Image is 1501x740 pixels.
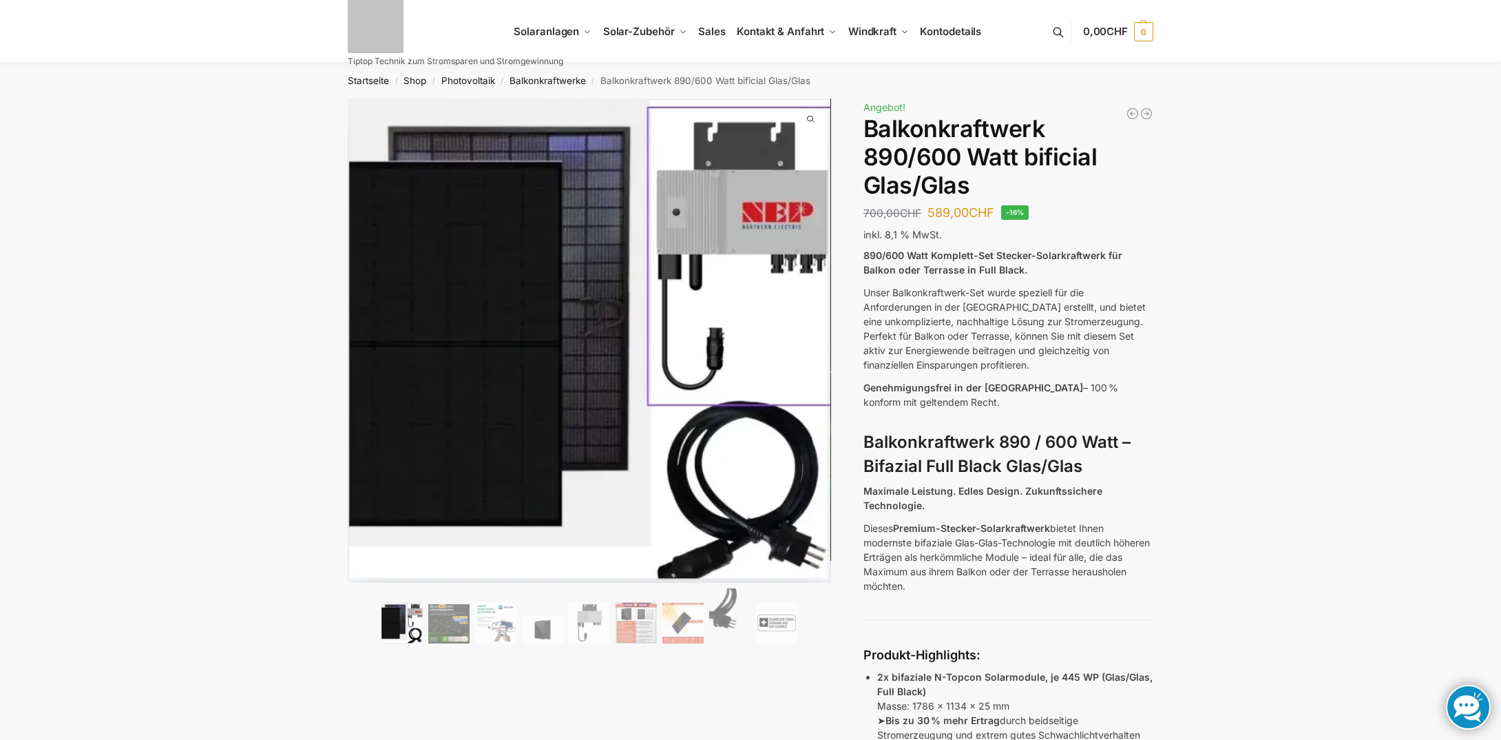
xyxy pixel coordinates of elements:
strong: Balkonkraftwerk 890 / 600 Watt – Bifazial Full Black Glas/Glas [863,432,1131,476]
strong: Premium-Stecker-Solarkraftwerk [893,522,1050,534]
a: 0,00CHF 0 [1083,11,1153,52]
strong: Produkt-Highlights: [863,648,980,662]
img: Bificial im Vergleich zu billig Modulen [616,602,657,644]
strong: Maximale Leistung. Edles Design. Zukunftssichere Technologie. [863,485,1102,511]
strong: Bis zu 30 % mehr Ertrag [885,715,1000,726]
span: Genehmigungsfrei in der [GEOGRAPHIC_DATA] [863,382,1083,393]
img: Balkonkraftwerk 890/600 Watt bificial Glas/Glas 3 [830,99,1314,560]
a: Kontakt & Anfahrt [731,1,843,63]
a: Windkraft [843,1,915,63]
span: CHF [969,205,994,220]
img: Bificial 30 % mehr Leistung [662,602,704,644]
img: Balkonkraftwerk 890/600 Watt bificial Glas/Glas 1 [348,99,831,583]
bdi: 700,00 [863,207,921,220]
h1: Balkonkraftwerk 890/600 Watt bificial Glas/Glas [863,115,1153,199]
span: / [495,76,510,87]
a: Sales [693,1,731,63]
strong: 890/600 Watt Komplett-Set Stecker-Solarkraftwerk für Balkon oder Terrasse in Full Black. [863,249,1122,276]
a: Steckerkraftwerk 890/600 Watt, mit Ständer für Terrasse inkl. Lieferung [1140,107,1153,121]
span: Windkraft [848,25,896,38]
img: Bificiales Hochleistungsmodul [381,602,423,644]
a: Kontodetails [914,1,987,63]
img: Balkonkraftwerk 890/600 Watt bificial Glas/Glas – Bild 2 [428,604,470,644]
span: CHF [900,207,921,220]
a: Startseite [348,75,389,86]
span: Kontodetails [920,25,981,38]
span: 0,00 [1083,25,1128,38]
span: inkl. 8,1 % MwSt. [863,229,942,240]
img: Balkonkraftwerk 890/600 Watt bificial Glas/Glas – Bild 3 [475,602,516,644]
a: Solar-Zubehör [598,1,693,63]
img: Balkonkraftwerk 890/600 Watt bificial Glas/Glas – Bild 9 [756,602,797,644]
span: Angebot! [863,101,905,113]
span: -16% [1001,205,1029,220]
strong: 2x bifaziale N-Topcon Solarmodule, je 445 WP (Glas/Glas, Full Black) [877,671,1153,697]
img: Anschlusskabel-3meter_schweizer-stecker [709,588,750,644]
bdi: 589,00 [927,205,994,220]
span: / [586,76,600,87]
span: CHF [1106,25,1128,38]
p: Unser Balkonkraftwerk-Set wurde speziell für die Anforderungen in der [GEOGRAPHIC_DATA] erstellt,... [863,285,1153,372]
a: 890/600 Watt Solarkraftwerk + 2,7 KW Batteriespeicher Genehmigungsfrei [1126,107,1140,121]
span: Sales [698,25,726,38]
a: Shop [403,75,426,86]
p: Dieses bietet Ihnen modernste bifaziale Glas-Glas-Technologie mit deutlich höheren Erträgen als h... [863,521,1153,593]
img: Maysun [522,616,563,644]
span: / [426,76,441,87]
span: / [389,76,403,87]
span: Kontakt & Anfahrt [737,25,824,38]
span: – 100 % konform mit geltendem Recht. [863,382,1118,408]
nav: Breadcrumb [324,63,1178,99]
span: 0 [1134,22,1153,41]
img: Balkonkraftwerk 890/600 Watt bificial Glas/Glas – Bild 5 [569,602,610,644]
span: Solar-Zubehör [603,25,675,38]
p: Tiptop Technik zum Stromsparen und Stromgewinnung [348,57,563,65]
a: Balkonkraftwerke [510,75,586,86]
a: Photovoltaik [441,75,495,86]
